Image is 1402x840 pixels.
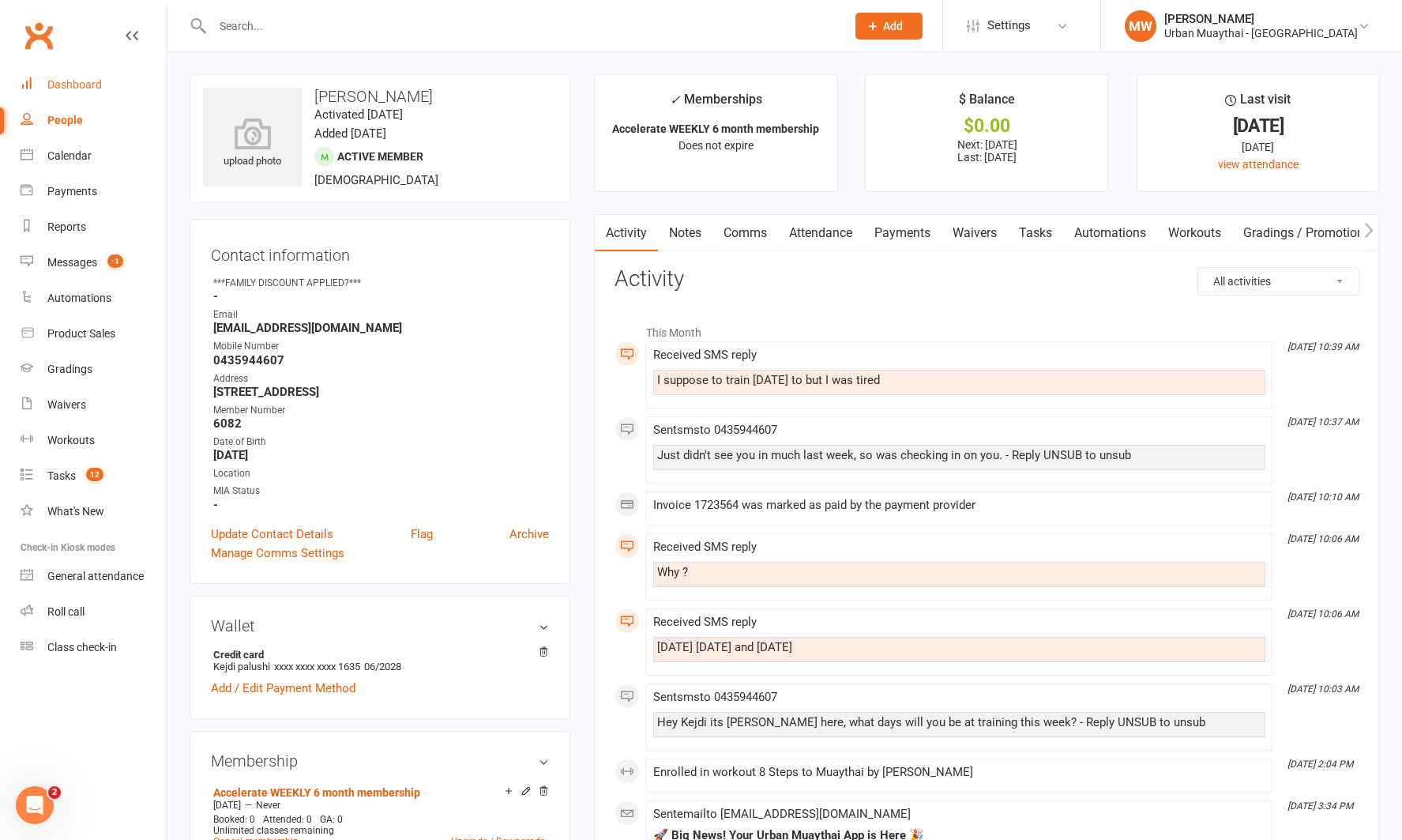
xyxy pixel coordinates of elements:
a: What's New [21,494,167,529]
a: Add / Edit Payment Method [211,679,355,698]
a: Payments [21,174,167,209]
a: Activity [595,215,658,251]
div: ***FAMILY DISCOUNT APPLIED?*** [213,276,549,291]
span: 06/2028 [364,661,401,672]
div: Dashboard [47,78,102,91]
i: [DATE] 10:39 AM [1287,341,1359,352]
i: [DATE] 10:10 AM [1287,492,1359,503]
div: Received SMS reply [653,348,1265,362]
a: Payments [863,215,942,251]
a: Gradings / Promotions [1232,215,1381,251]
a: Attendance [778,215,863,251]
div: upload photo [203,118,302,170]
a: Accelerate WEEKLY 6 month membership [213,786,420,799]
span: Unlimited classes remaining [213,825,334,836]
strong: 0435944607 [213,353,549,367]
a: Waivers [942,215,1008,251]
span: Never [256,800,280,811]
div: Automations [47,292,111,304]
span: 12 [86,468,103,481]
button: Add [855,13,923,40]
div: Urban Muaythai - [GEOGRAPHIC_DATA] [1164,26,1358,40]
div: Invoice 1723564 was marked as paid by the payment provider [653,499,1265,512]
h3: Membership [211,752,549,770]
strong: [STREET_ADDRESS] [213,385,549,399]
a: People [21,103,167,138]
a: Tasks 12 [21,458,167,494]
strong: [DATE] [213,448,549,462]
i: [DATE] 10:37 AM [1287,416,1359,428]
div: Product Sales [47,327,115,340]
a: Tasks [1008,215,1063,251]
a: Automations [21,281,167,316]
div: Email [213,307,549,322]
a: Product Sales [21,316,167,352]
i: [DATE] 3:34 PM [1287,800,1353,812]
strong: - [213,289,549,303]
div: Waivers [47,398,86,411]
span: [DEMOGRAPHIC_DATA] [314,173,438,187]
div: What's New [47,505,104,518]
a: view attendance [1218,158,1299,171]
iframe: Intercom live chat [16,786,54,824]
div: [DATE] [1152,118,1365,134]
span: Add [883,20,903,32]
time: Added [DATE] [314,126,386,141]
a: Waivers [21,387,167,423]
div: Calendar [47,149,92,162]
a: Class kiosk mode [21,630,167,665]
div: Gradings [47,363,92,375]
strong: [EMAIL_ADDRESS][DOMAIN_NAME] [213,321,549,335]
li: This Month [615,316,1359,341]
div: Received SMS reply [653,616,1265,629]
div: MIA Status [213,484,549,499]
strong: 6082 [213,416,549,431]
div: MW [1125,10,1156,42]
div: Messages [47,256,97,269]
a: Workouts [21,423,167,458]
a: General attendance kiosk mode [21,559,167,594]
div: Roll call [47,605,85,618]
span: GA: 0 [320,814,343,825]
div: Address [213,371,549,386]
div: Class check-in [47,641,117,654]
span: Sent sms to 0435944607 [653,423,777,437]
span: Does not expire [678,139,754,152]
a: Workouts [1157,215,1232,251]
span: Sent sms to 0435944607 [653,690,777,704]
span: xxxx xxxx xxxx 1635 [274,661,360,672]
div: Workouts [47,434,95,446]
div: $0.00 [880,118,1093,134]
span: Active member [337,150,423,163]
div: Received SMS reply [653,541,1265,554]
a: Roll call [21,594,167,630]
p: Next: [DATE] Last: [DATE] [880,138,1093,164]
a: Messages -1 [21,245,167,281]
div: I suppose to train [DATE] to but I was tired [657,374,1261,387]
div: [PERSON_NAME] [1164,12,1358,26]
div: Why ? [657,566,1261,579]
i: ✓ [670,92,680,107]
div: Reports [47,220,86,233]
input: Search... [208,15,835,37]
time: Activated [DATE] [314,107,403,122]
div: Last visit [1225,89,1291,118]
span: -1 [107,254,123,268]
div: Date of Birth [213,435,549,450]
a: Comms [712,215,778,251]
span: Booked: 0 [213,814,255,825]
span: Attended: 0 [263,814,312,825]
div: Payments [47,185,97,198]
div: Mobile Number [213,339,549,354]
span: Sent email to [EMAIL_ADDRESS][DOMAIN_NAME] [653,807,911,821]
div: People [47,114,83,126]
h3: Contact information [211,240,549,264]
h3: Wallet [211,617,549,635]
h3: Activity [615,267,1359,292]
a: Notes [658,215,712,251]
i: [DATE] 2:04 PM [1287,759,1353,770]
div: — [209,799,549,812]
i: [DATE] 10:06 AM [1287,533,1359,544]
div: Enrolled in workout 8 Steps to Muaythai by [PERSON_NAME] [653,766,1265,779]
strong: - [213,498,549,512]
